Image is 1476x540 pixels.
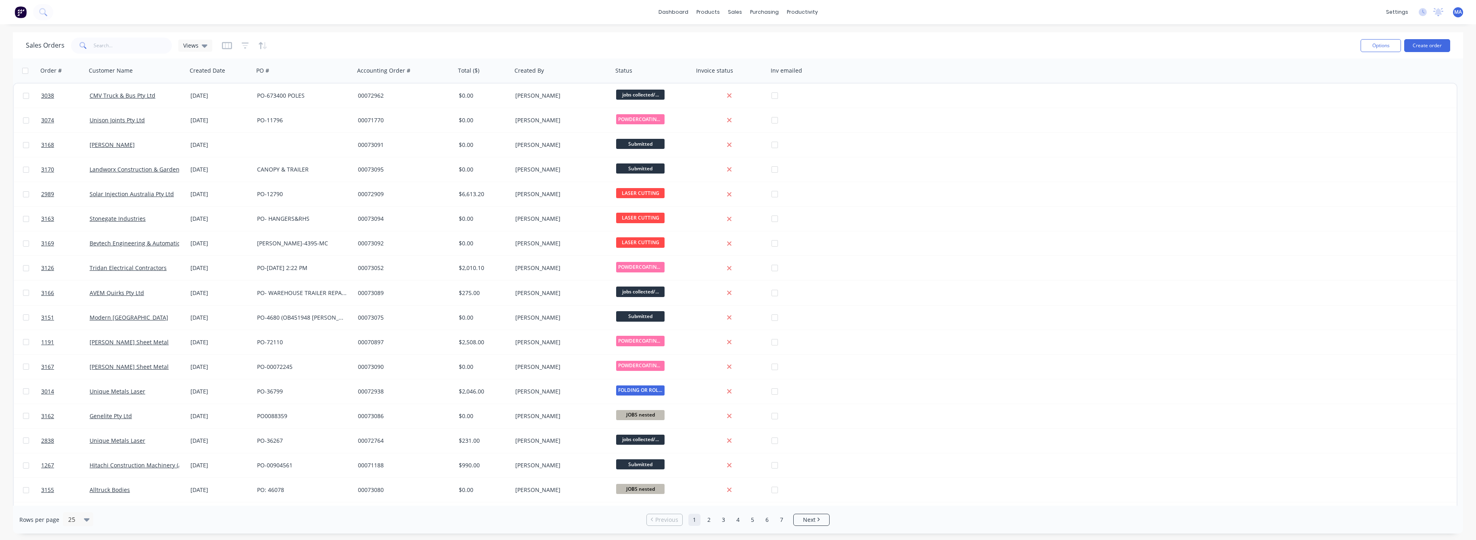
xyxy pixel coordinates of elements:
div: 00072764 [358,437,447,445]
button: Create order [1404,39,1450,52]
div: [DATE] [190,116,251,124]
div: $0.00 [459,215,506,223]
div: Total ($) [458,67,479,75]
span: 3126 [41,264,54,272]
a: 3038 [41,84,90,108]
div: [PERSON_NAME] [515,437,605,445]
div: [DATE] [190,486,251,494]
a: Modern [GEOGRAPHIC_DATA] [90,314,168,321]
div: PO-11796 [257,116,347,124]
div: [DATE] [190,461,251,469]
div: $275.00 [459,289,506,297]
div: $2,508.00 [459,338,506,346]
div: $0.00 [459,92,506,100]
div: [PERSON_NAME] [515,141,605,149]
div: [PERSON_NAME] [515,190,605,198]
div: [PERSON_NAME] [515,264,605,272]
a: Unique Metals Laser [90,387,145,395]
span: Previous [655,516,678,524]
a: AVEM Quirks Pty Ltd [90,289,144,297]
span: 3162 [41,412,54,420]
div: [PERSON_NAME] [515,314,605,322]
a: Page 3 [717,514,730,526]
a: 3166 [41,281,90,305]
div: 00073089 [358,289,447,297]
a: Hitachi Construction Machinery (Aust) Pty Ltd [90,461,212,469]
a: 3074 [41,108,90,132]
div: 00071188 [358,461,447,469]
a: Page 4 [732,514,744,526]
div: PO- WAREHOUSE TRAILER REPAIR [257,289,347,297]
div: Customer Name [89,67,133,75]
div: 00072938 [358,387,447,396]
a: Alltruck Bodies [90,486,130,494]
div: 00072909 [358,190,447,198]
a: 3162 [41,404,90,428]
a: Landworx Construction & Garden Maintenance [90,165,217,173]
span: POWDERCOATING/S... [616,114,665,124]
input: Search... [94,38,172,54]
span: JOBS nested [616,484,665,494]
span: Views [183,41,199,50]
img: Factory [15,6,27,18]
div: 00073052 [358,264,447,272]
div: Status [615,67,632,75]
div: $231.00 [459,437,506,445]
div: Accounting Order # [357,67,410,75]
div: [PERSON_NAME] [515,338,605,346]
span: Submitted [616,163,665,174]
div: $0.00 [459,314,506,322]
a: Previous page [647,516,682,524]
span: 3074 [41,116,54,124]
div: PO-00904561 [257,461,347,469]
div: Created Date [190,67,225,75]
div: [DATE] [190,141,251,149]
div: 00073094 [358,215,447,223]
span: jobs collected/... [616,435,665,445]
span: LASER CUTTING [616,213,665,223]
span: 3155 [41,486,54,494]
div: [DATE] [190,338,251,346]
div: $0.00 [459,239,506,247]
div: 00072962 [358,92,447,100]
div: 00073095 [358,165,447,174]
a: Stonegate Industries [90,215,146,222]
div: $0.00 [459,412,506,420]
a: [PERSON_NAME] [90,141,135,149]
div: CANOPY & TRAILER [257,165,347,174]
div: [PERSON_NAME] [515,412,605,420]
span: FOLDING OR ROLL... [616,385,665,396]
a: 3164 [41,502,90,527]
div: PO # [256,67,269,75]
span: 3151 [41,314,54,322]
a: 3014 [41,379,90,404]
div: PO0088359 [257,412,347,420]
a: 3168 [41,133,90,157]
a: [PERSON_NAME] Sheet Metal [90,363,169,370]
div: settings [1382,6,1412,18]
div: [DATE] [190,363,251,371]
a: Page 2 [703,514,715,526]
div: [PERSON_NAME]-4395-MC [257,239,347,247]
div: $990.00 [459,461,506,469]
div: [DATE] [190,239,251,247]
div: PO-00072245 [257,363,347,371]
div: [DATE] [190,437,251,445]
ul: Pagination [643,514,833,526]
div: $2,010.10 [459,264,506,272]
div: [PERSON_NAME] [515,461,605,469]
a: dashboard [654,6,692,18]
span: 3014 [41,387,54,396]
div: Created By [514,67,544,75]
div: 00073086 [358,412,447,420]
div: $0.00 [459,363,506,371]
a: Page 5 [746,514,759,526]
span: 3038 [41,92,54,100]
div: sales [724,6,746,18]
div: [PERSON_NAME] [515,387,605,396]
div: PO-12790 [257,190,347,198]
span: MA [1454,8,1462,16]
div: Inv emailed [771,67,802,75]
div: [PERSON_NAME] [515,165,605,174]
div: [DATE] [190,215,251,223]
